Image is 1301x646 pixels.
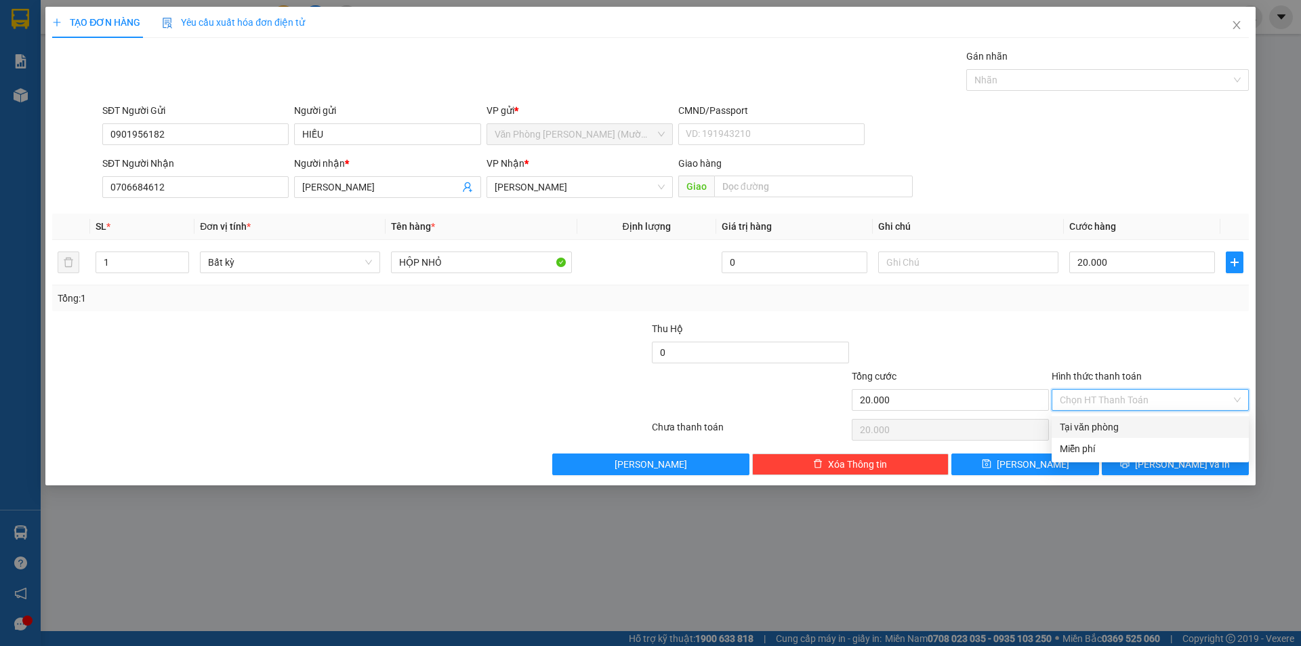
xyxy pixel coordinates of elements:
[110,20,152,107] b: BIÊN NHẬN GỬI HÀNG
[1218,7,1256,45] button: Close
[1135,457,1230,472] span: [PERSON_NAME] và In
[752,453,949,475] button: deleteXóa Thông tin
[391,221,435,232] span: Tên hàng
[650,420,850,443] div: Chưa thanh toán
[154,52,227,62] b: [DOMAIN_NAME]
[828,457,887,472] span: Xóa Thông tin
[208,252,372,272] span: Bất kỳ
[495,124,665,144] span: Văn Phòng Trần Phú (Mường Thanh)
[58,251,79,273] button: delete
[162,17,305,28] span: Yêu cầu xuất hóa đơn điện tử
[495,177,665,197] span: Phạm Ngũ Lão
[997,457,1069,472] span: [PERSON_NAME]
[188,17,220,49] img: logo.jpg
[294,103,480,118] div: Người gửi
[714,176,913,197] input: Dọc đường
[154,64,227,81] li: (c) 2017
[722,251,867,273] input: 0
[615,457,687,472] span: [PERSON_NAME]
[678,103,865,118] div: CMND/Passport
[162,18,173,28] img: icon
[951,453,1098,475] button: save[PERSON_NAME]
[1069,221,1116,232] span: Cước hàng
[982,459,991,470] span: save
[52,17,140,28] span: TẠO ĐƠN HÀNG
[678,158,722,169] span: Giao hàng
[391,251,571,273] input: VD: Bàn, Ghế
[102,103,289,118] div: SĐT Người Gửi
[623,221,671,232] span: Định lượng
[1102,453,1249,475] button: printer[PERSON_NAME] và In
[652,323,683,334] span: Thu Hộ
[678,176,714,197] span: Giao
[1226,251,1243,273] button: plus
[462,182,473,193] span: user-add
[487,158,524,169] span: VP Nhận
[96,221,106,232] span: SL
[878,251,1058,273] input: Ghi Chú
[487,103,673,118] div: VP gửi
[873,214,1064,240] th: Ghi chú
[294,156,480,171] div: Người nhận
[200,221,251,232] span: Đơn vị tính
[813,459,823,470] span: delete
[1052,371,1142,382] label: Hình thức thanh toán
[17,17,85,85] img: logo.jpg
[52,18,62,27] span: plus
[58,291,502,306] div: Tổng: 1
[1231,20,1242,31] span: close
[102,156,289,171] div: SĐT Người Nhận
[1120,459,1130,470] span: printer
[722,221,772,232] span: Giá trị hàng
[966,51,1008,62] label: Gán nhãn
[852,371,896,382] span: Tổng cước
[1060,441,1241,456] div: Miễn phí
[1226,257,1243,268] span: plus
[1060,420,1241,435] div: Tại văn phòng
[552,453,749,475] button: [PERSON_NAME]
